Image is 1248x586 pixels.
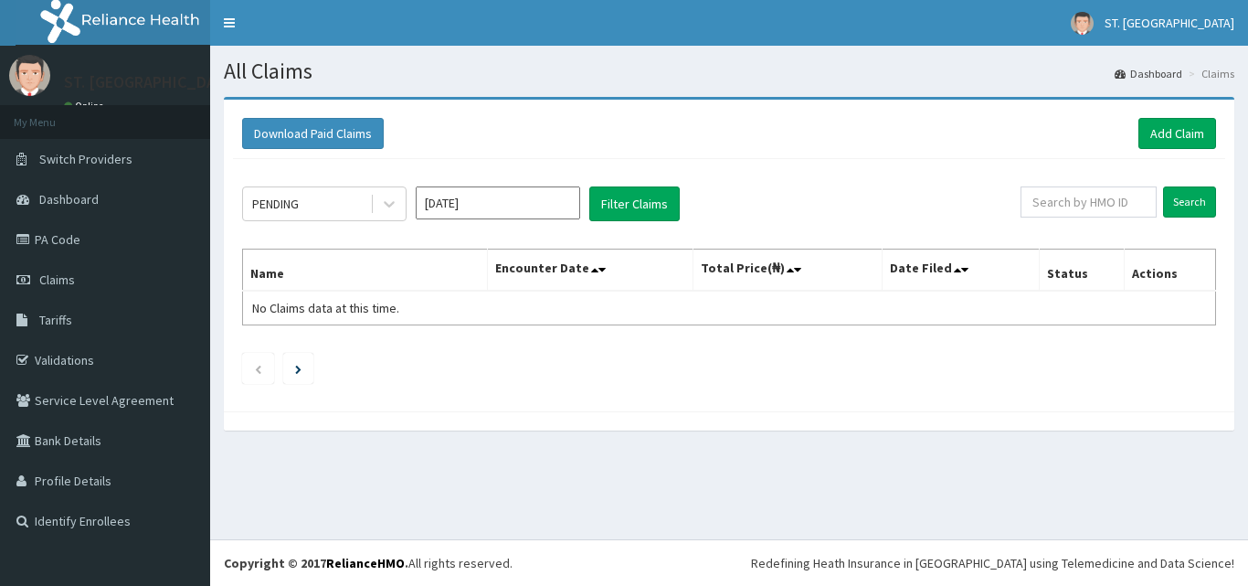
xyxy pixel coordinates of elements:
[210,539,1248,586] footer: All rights reserved.
[883,250,1040,292] th: Date Filed
[64,100,108,112] a: Online
[1115,66,1182,81] a: Dashboard
[295,360,301,377] a: Next page
[589,186,680,221] button: Filter Claims
[39,151,132,167] span: Switch Providers
[39,312,72,328] span: Tariffs
[693,250,883,292] th: Total Price(₦)
[1138,118,1216,149] a: Add Claim
[416,186,580,219] input: Select Month and Year
[326,555,405,571] a: RelianceHMO
[1184,66,1234,81] li: Claims
[224,555,408,571] strong: Copyright © 2017 .
[1124,250,1215,292] th: Actions
[488,250,693,292] th: Encounter Date
[252,195,299,213] div: PENDING
[1163,186,1216,218] input: Search
[1040,250,1125,292] th: Status
[39,191,99,208] span: Dashboard
[9,55,50,96] img: User Image
[254,360,262,377] a: Previous page
[224,59,1234,83] h1: All Claims
[39,272,75,288] span: Claims
[252,300,399,316] span: No Claims data at this time.
[243,250,488,292] th: Name
[64,74,239,91] p: ST. [GEOGRAPHIC_DATA]
[1021,186,1157,218] input: Search by HMO ID
[242,118,384,149] button: Download Paid Claims
[1071,12,1094,35] img: User Image
[751,554,1234,572] div: Redefining Heath Insurance in [GEOGRAPHIC_DATA] using Telemedicine and Data Science!
[1105,15,1234,31] span: ST. [GEOGRAPHIC_DATA]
